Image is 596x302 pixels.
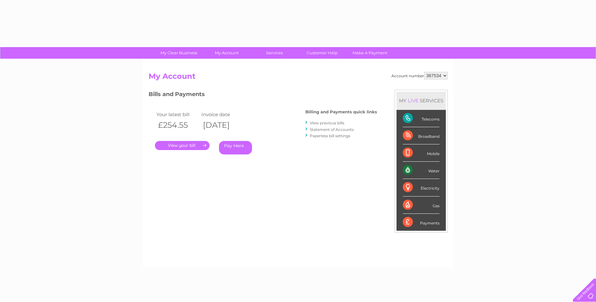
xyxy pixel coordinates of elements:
[403,110,440,127] div: Telecoms
[403,179,440,196] div: Electricity
[396,92,446,110] div: MY SERVICES
[310,133,350,138] a: Paperless bill settings
[149,90,377,101] h3: Bills and Payments
[310,127,354,132] a: Statement of Accounts
[155,141,210,150] a: .
[296,47,348,59] a: Customer Help
[391,72,448,79] div: Account number
[200,110,245,119] td: Invoice date
[149,72,448,84] h2: My Account
[403,144,440,162] div: Mobile
[219,141,252,154] a: Pay Here
[403,197,440,214] div: Gas
[344,47,396,59] a: Make A Payment
[310,121,344,125] a: View previous bills
[201,47,253,59] a: My Account
[155,110,200,119] td: Your latest bill
[305,110,377,114] h4: Billing and Payments quick links
[249,47,300,59] a: Services
[403,162,440,179] div: Water
[200,119,245,132] th: [DATE]
[155,119,200,132] th: £254.55
[403,214,440,231] div: Payments
[403,127,440,144] div: Broadband
[153,47,205,59] a: My Clear Business
[407,98,420,104] div: LIVE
